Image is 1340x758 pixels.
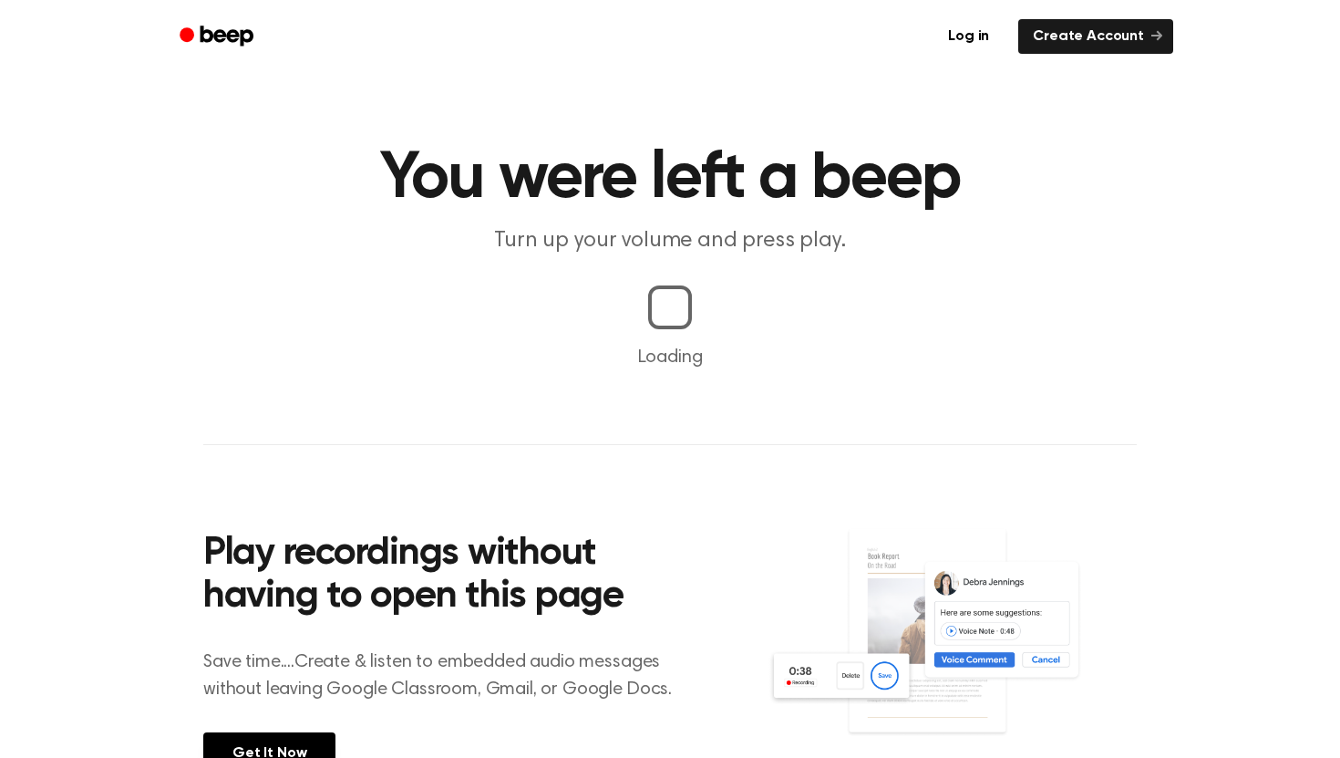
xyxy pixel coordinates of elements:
[930,16,1007,57] a: Log in
[203,533,695,619] h2: Play recordings without having to open this page
[320,226,1020,256] p: Turn up your volume and press play.
[22,344,1318,371] p: Loading
[1018,19,1173,54] a: Create Account
[167,19,270,55] a: Beep
[203,649,695,703] p: Save time....Create & listen to embedded audio messages without leaving Google Classroom, Gmail, ...
[203,146,1137,212] h1: You were left a beep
